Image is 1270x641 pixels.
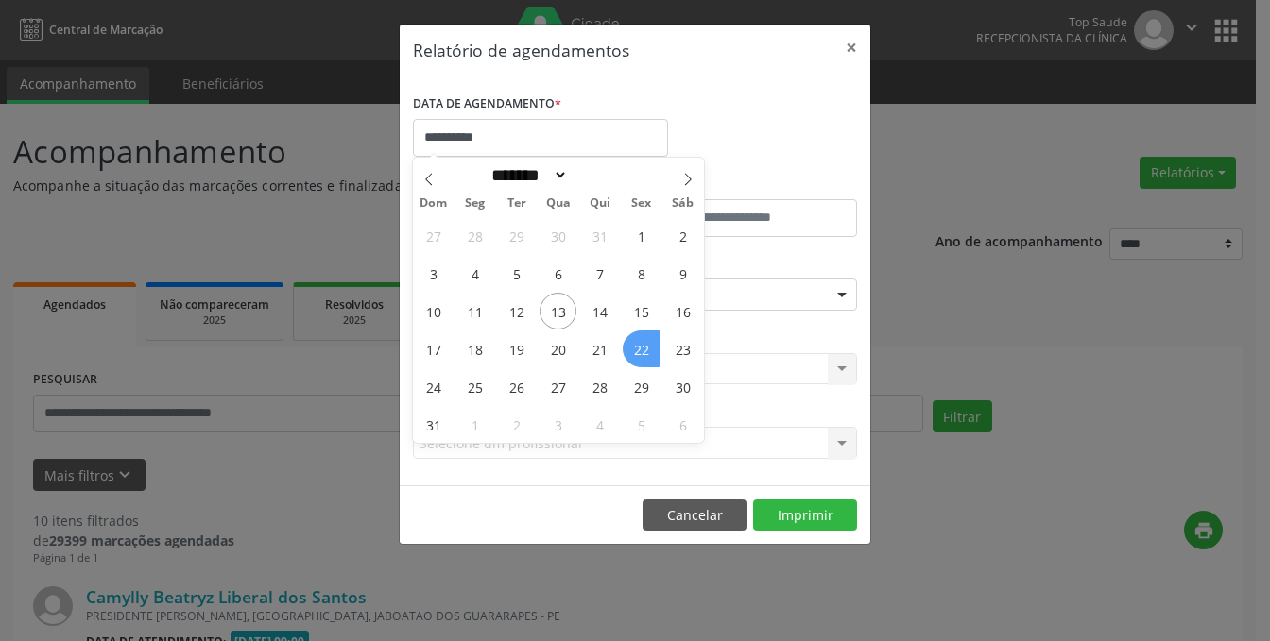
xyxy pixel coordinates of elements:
span: Agosto 29, 2025 [623,368,660,405]
span: Setembro 5, 2025 [623,406,660,443]
span: Julho 30, 2025 [540,217,576,254]
button: Cancelar [643,499,747,531]
span: Agosto 20, 2025 [540,330,576,367]
span: Agosto 8, 2025 [623,255,660,292]
span: Agosto 27, 2025 [540,368,576,405]
span: Agosto 4, 2025 [456,255,493,292]
span: Agosto 19, 2025 [498,330,535,367]
span: Seg [455,197,496,210]
span: Agosto 28, 2025 [581,368,618,405]
span: Julho 29, 2025 [498,217,535,254]
span: Agosto 26, 2025 [498,368,535,405]
select: Month [486,165,569,185]
span: Agosto 10, 2025 [415,293,452,329]
span: Qui [579,197,621,210]
h5: Relatório de agendamentos [413,38,629,62]
span: Setembro 4, 2025 [581,406,618,443]
span: Ter [496,197,538,210]
span: Agosto 30, 2025 [664,368,701,405]
span: Agosto 17, 2025 [415,330,452,367]
span: Agosto 25, 2025 [456,368,493,405]
span: Agosto 12, 2025 [498,293,535,329]
button: Imprimir [753,499,857,531]
label: DATA DE AGENDAMENTO [413,90,561,119]
span: Julho 27, 2025 [415,217,452,254]
span: Agosto 1, 2025 [623,217,660,254]
span: Agosto 31, 2025 [415,406,452,443]
span: Setembro 2, 2025 [498,406,535,443]
span: Agosto 16, 2025 [664,293,701,329]
span: Setembro 1, 2025 [456,406,493,443]
span: Agosto 11, 2025 [456,293,493,329]
span: Agosto 7, 2025 [581,255,618,292]
input: Year [568,165,630,185]
span: Sex [621,197,662,210]
span: Setembro 3, 2025 [540,406,576,443]
span: Agosto 21, 2025 [581,330,618,367]
span: Julho 28, 2025 [456,217,493,254]
span: Agosto 22, 2025 [623,330,660,367]
span: Agosto 6, 2025 [540,255,576,292]
span: Agosto 15, 2025 [623,293,660,329]
span: Dom [413,197,455,210]
span: Qua [538,197,579,210]
span: Agosto 9, 2025 [664,255,701,292]
span: Agosto 13, 2025 [540,293,576,329]
label: ATÉ [640,170,857,199]
span: Setembro 6, 2025 [664,406,701,443]
span: Agosto 3, 2025 [415,255,452,292]
span: Agosto 18, 2025 [456,330,493,367]
span: Agosto 14, 2025 [581,293,618,329]
span: Agosto 2, 2025 [664,217,701,254]
span: Sáb [662,197,704,210]
span: Agosto 23, 2025 [664,330,701,367]
span: Agosto 5, 2025 [498,255,535,292]
span: Julho 31, 2025 [581,217,618,254]
button: Close [832,25,870,71]
span: Agosto 24, 2025 [415,368,452,405]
